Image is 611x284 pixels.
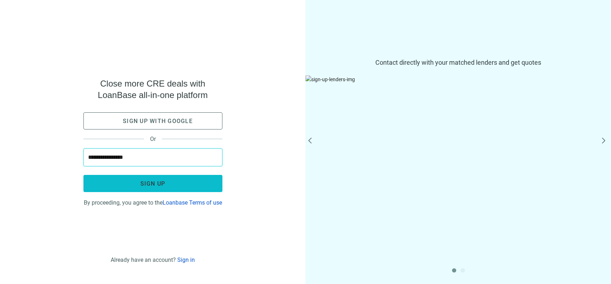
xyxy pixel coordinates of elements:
button: prev [308,138,317,146]
span: Or [144,136,162,142]
a: Loanbase Terms of use [163,199,222,206]
div: By proceeding, you agree to the [83,198,222,206]
span: Sign up [140,180,165,187]
button: next [600,138,608,146]
span: Close more CRE deals with LoanBase all-in-one platform [83,78,222,101]
button: 2 [461,268,465,273]
button: Sign up [83,175,222,192]
button: 1 [452,268,456,273]
span: Sign up with google [123,118,193,124]
span: Contact directly with your matched lenders and get quotes [305,58,611,67]
a: Sign in [177,256,195,263]
img: sign-up-lenders-img [305,75,611,226]
button: Sign up with google [83,112,222,129]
